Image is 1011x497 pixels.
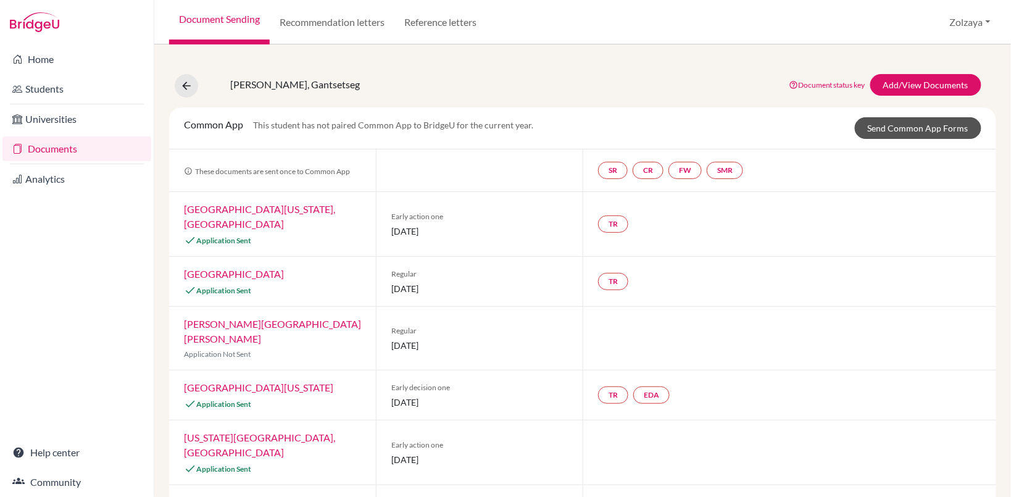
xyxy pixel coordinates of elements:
a: SR [598,162,628,179]
a: FW [668,162,702,179]
a: Add/View Documents [870,74,981,96]
span: Early decision one [391,382,568,393]
a: Home [2,47,151,72]
a: [US_STATE][GEOGRAPHIC_DATA], [GEOGRAPHIC_DATA] [184,432,335,458]
span: These documents are sent once to Common App [184,167,350,176]
a: EDA [633,386,670,404]
a: [GEOGRAPHIC_DATA] [184,268,284,280]
a: Document status key [789,80,865,90]
span: Regular [391,269,568,280]
span: Early action one [391,440,568,451]
a: Send Common App Forms [855,117,981,139]
span: Application Not Sent [184,349,251,359]
span: Application Sent [196,236,251,245]
a: [PERSON_NAME][GEOGRAPHIC_DATA][PERSON_NAME] [184,318,361,345]
span: [DATE] [391,339,568,352]
a: CR [633,162,664,179]
a: Students [2,77,151,101]
a: [GEOGRAPHIC_DATA][US_STATE] [184,382,333,393]
span: Regular [391,325,568,336]
a: Documents [2,136,151,161]
img: Bridge-U [10,12,59,32]
span: Application Sent [196,399,251,409]
span: Early action one [391,211,568,222]
a: Analytics [2,167,151,191]
a: Help center [2,440,151,465]
span: This student has not paired Common App to BridgeU for the current year. [253,120,533,130]
span: [PERSON_NAME], Gantsetseg [230,78,360,90]
a: SMR [707,162,743,179]
a: TR [598,215,628,233]
span: [DATE] [391,282,568,295]
span: [DATE] [391,225,568,238]
span: Application Sent [196,464,251,474]
button: Zolzaya [944,10,996,34]
a: TR [598,273,628,290]
span: Common App [184,119,243,130]
a: [GEOGRAPHIC_DATA][US_STATE], [GEOGRAPHIC_DATA] [184,203,335,230]
a: Community [2,470,151,495]
span: [DATE] [391,453,568,466]
a: TR [598,386,628,404]
a: Universities [2,107,151,132]
span: Application Sent [196,286,251,295]
span: [DATE] [391,396,568,409]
